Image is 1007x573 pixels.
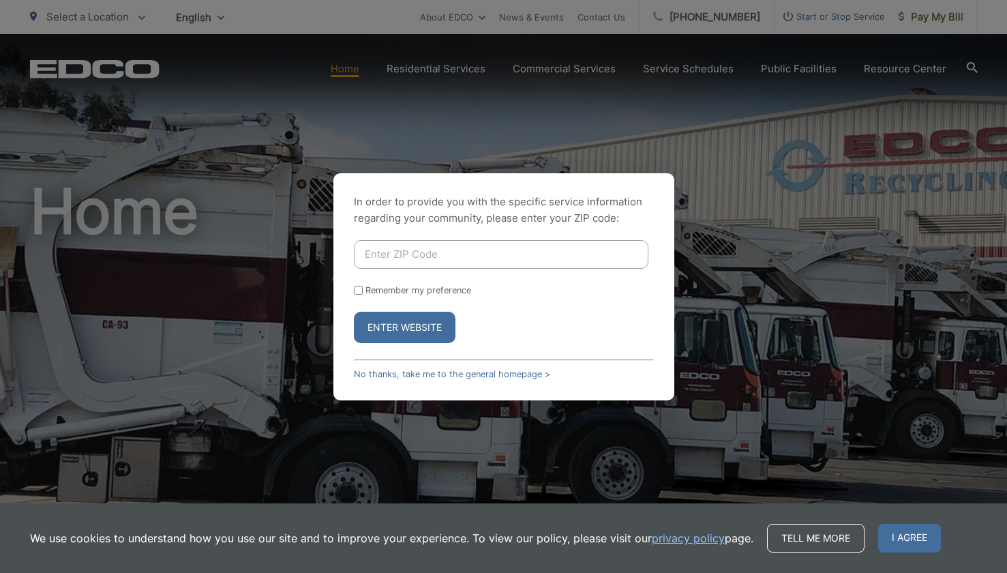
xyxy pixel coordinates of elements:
[30,530,753,546] p: We use cookies to understand how you use our site and to improve your experience. To view our pol...
[354,194,654,226] p: In order to provide you with the specific service information regarding your community, please en...
[652,530,725,546] a: privacy policy
[878,524,941,553] span: I agree
[767,524,865,553] a: Tell me more
[365,285,471,295] label: Remember my preference
[354,369,550,379] a: No thanks, take me to the general homepage >
[354,240,648,269] input: Enter ZIP Code
[354,312,455,343] button: Enter Website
